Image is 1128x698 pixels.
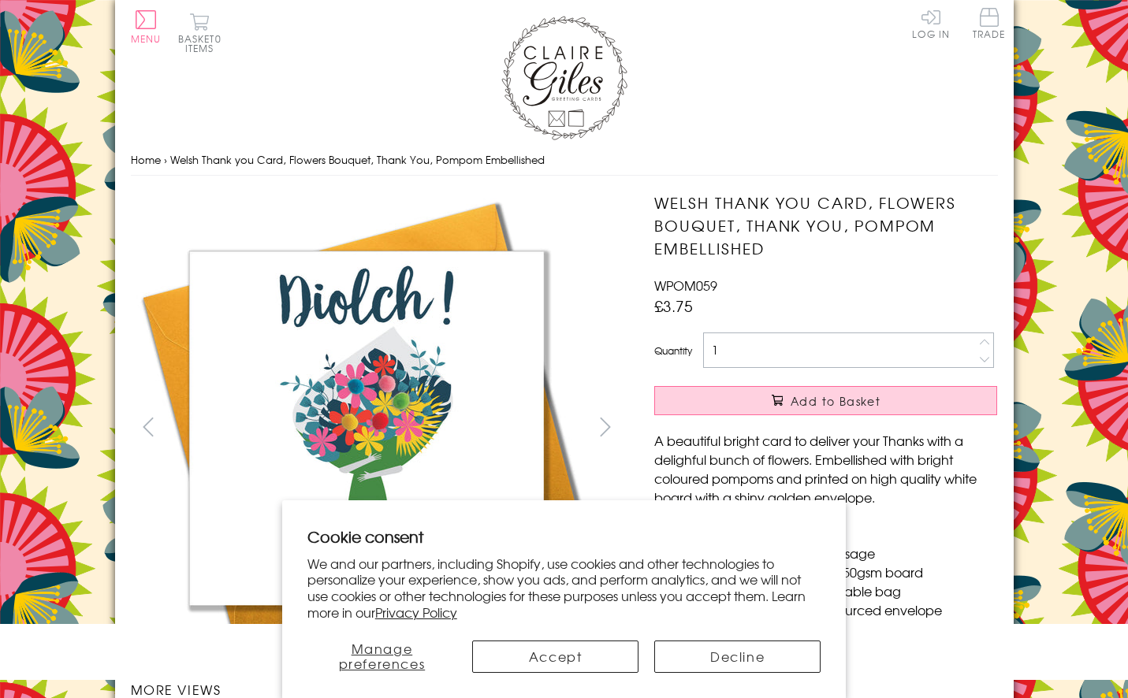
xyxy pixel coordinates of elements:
[973,8,1006,39] span: Trade
[131,10,162,43] button: Menu
[472,640,638,673] button: Accept
[654,295,693,317] span: £3.75
[654,276,717,295] span: WPOM059
[185,32,222,55] span: 0 items
[307,525,821,548] h2: Cookie consent
[654,343,692,358] label: Quantity
[307,555,821,621] p: We and our partners, including Shopify, use cookies and other technologies to personalize your ex...
[131,152,161,167] a: Home
[654,386,997,415] button: Add to Basket
[131,191,604,664] img: Welsh Thank you Card, Flowers Bouquet, Thank You, Pompom Embellished
[791,393,880,409] span: Add to Basket
[307,640,456,673] button: Manage preferences
[164,152,167,167] span: ›
[178,13,222,53] button: Basket0 items
[973,8,1006,42] a: Trade
[375,603,457,622] a: Privacy Policy
[170,152,545,167] span: Welsh Thank you Card, Flowers Bouquet, Thank You, Pompom Embellished
[654,640,821,673] button: Decline
[131,32,162,46] span: Menu
[912,8,950,39] a: Log In
[131,144,998,176] nav: breadcrumbs
[501,16,627,140] img: Claire Giles Greetings Cards
[339,639,426,673] span: Manage preferences
[587,409,623,444] button: next
[654,191,997,259] h1: Welsh Thank you Card, Flowers Bouquet, Thank You, Pompom Embellished
[654,431,997,507] p: A beautiful bright card to deliver your Thanks with a delighful bunch of flowers. Embellished wit...
[131,409,166,444] button: prev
